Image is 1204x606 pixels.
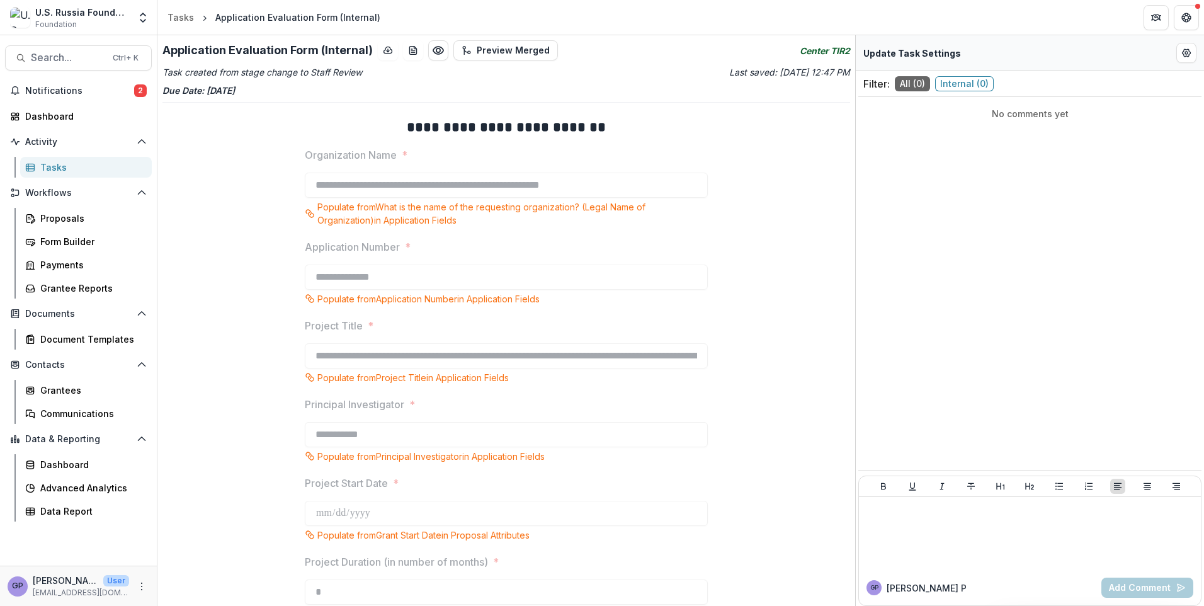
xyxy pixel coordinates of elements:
[5,45,152,71] button: Search...
[40,161,142,174] div: Tasks
[5,81,152,101] button: Notifications2
[1174,5,1199,30] button: Get Help
[317,529,530,542] p: Populate from Grant Start Date in Proposal Attributes
[509,66,850,79] p: Last saved: [DATE] 12:47 PM
[305,476,388,491] p: Project Start Date
[1101,578,1193,598] button: Add Comment
[25,434,132,445] span: Data & Reporting
[1022,479,1037,494] button: Heading 2
[31,52,105,64] span: Search...
[215,11,380,24] div: Application Evaluation Form (Internal)
[40,212,142,225] div: Proposals
[162,43,373,57] h2: Application Evaluation Form (Internal)
[20,157,152,178] a: Tasks
[20,454,152,475] a: Dashboard
[305,397,404,412] p: Principal Investigator
[895,76,930,91] span: All ( 0 )
[5,132,152,152] button: Open Activity
[25,188,132,198] span: Workflows
[10,8,30,28] img: U.S. Russia Foundation
[317,371,509,384] p: Populate from Project Title in Application Fields
[1110,479,1125,494] button: Align Left
[40,282,142,295] div: Grantee Reports
[305,318,363,333] p: Project Title
[40,458,142,471] div: Dashboard
[1144,5,1169,30] button: Partners
[1052,479,1067,494] button: Bullet List
[33,574,98,587] p: [PERSON_NAME]
[993,479,1008,494] button: Heading 1
[20,231,152,252] a: Form Builder
[453,40,558,60] button: Preview Merged
[305,239,400,254] p: Application Number
[863,47,961,60] p: Update Task Settings
[428,40,448,60] button: Preview c5612380-81b7-4479-a8cc-d3aa72ccd35b.pdf
[1081,479,1096,494] button: Ordered List
[378,40,398,60] button: download-button
[162,8,385,26] nav: breadcrumb
[162,66,504,79] p: Task created from stage change to Staff Review
[20,254,152,275] a: Payments
[403,40,423,60] button: download-word-button
[20,477,152,498] a: Advanced Analytics
[40,505,142,518] div: Data Report
[887,581,967,595] p: [PERSON_NAME] P
[25,360,132,370] span: Contacts
[162,8,199,26] a: Tasks
[20,403,152,424] a: Communications
[134,84,147,97] span: 2
[5,429,152,449] button: Open Data & Reporting
[1176,43,1196,63] button: Edit Form Settings
[103,575,129,586] p: User
[5,304,152,324] button: Open Documents
[5,106,152,127] a: Dashboard
[963,479,979,494] button: Strike
[305,554,488,569] p: Project Duration (in number of months)
[5,183,152,203] button: Open Workflows
[40,407,142,420] div: Communications
[134,579,149,594] button: More
[863,76,890,91] p: Filter:
[40,481,142,495] div: Advanced Analytics
[934,479,950,494] button: Italicize
[20,501,152,522] a: Data Report
[162,84,850,97] p: Due Date: [DATE]
[935,76,994,91] span: Internal ( 0 )
[40,384,142,397] div: Grantees
[800,44,850,57] i: Center TIR2
[25,137,132,147] span: Activity
[20,278,152,299] a: Grantee Reports
[317,200,708,227] p: Populate from What is the name of the requesting organization? (Legal Name of Organization) in Ap...
[870,585,878,591] div: Gennady Podolny
[1140,479,1155,494] button: Align Center
[20,208,152,229] a: Proposals
[1169,479,1184,494] button: Align Right
[35,6,129,19] div: U.S. Russia Foundation
[40,258,142,272] div: Payments
[317,292,540,306] p: Populate from Application Number in Application Fields
[35,19,77,30] span: Foundation
[905,479,920,494] button: Underline
[25,86,134,96] span: Notifications
[110,51,141,65] div: Ctrl + K
[317,450,545,463] p: Populate from Principal Investigator in Application Fields
[12,582,23,590] div: Gennady Podolny
[863,107,1196,120] p: No comments yet
[40,333,142,346] div: Document Templates
[305,147,397,163] p: Organization Name
[134,5,152,30] button: Open entity switcher
[876,479,891,494] button: Bold
[20,329,152,350] a: Document Templates
[20,380,152,401] a: Grantees
[25,309,132,319] span: Documents
[25,110,142,123] div: Dashboard
[33,587,129,598] p: [EMAIL_ADDRESS][DOMAIN_NAME]
[40,235,142,248] div: Form Builder
[5,355,152,375] button: Open Contacts
[168,11,194,24] div: Tasks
